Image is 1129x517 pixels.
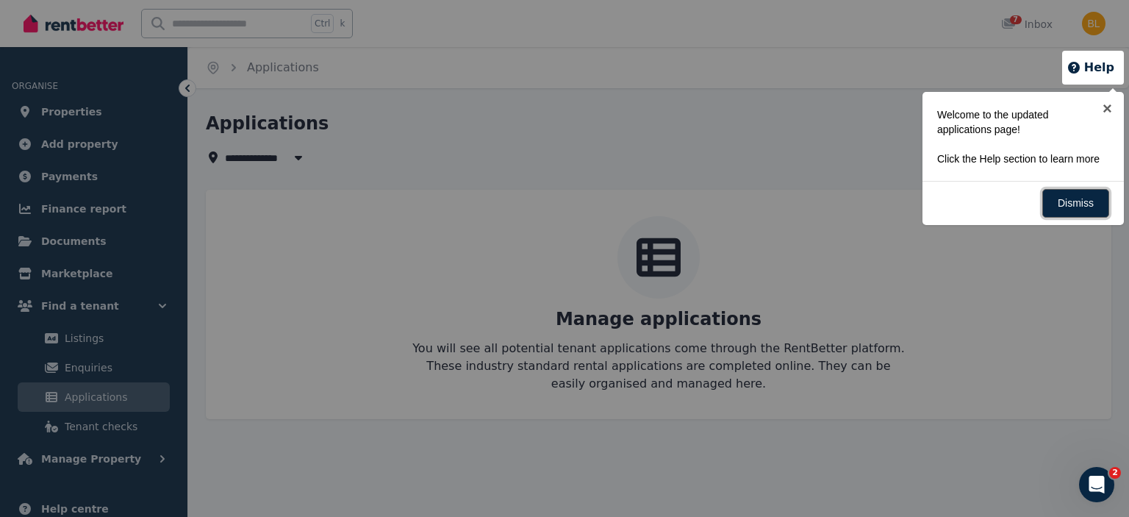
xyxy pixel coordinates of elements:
iframe: Intercom live chat [1079,467,1114,502]
p: Click the Help section to learn more [937,151,1100,166]
a: × [1091,92,1124,125]
span: 2 [1109,467,1121,479]
p: Welcome to the updated applications page! [937,107,1100,137]
a: Dismiss [1042,189,1109,218]
button: Help [1067,59,1114,76]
